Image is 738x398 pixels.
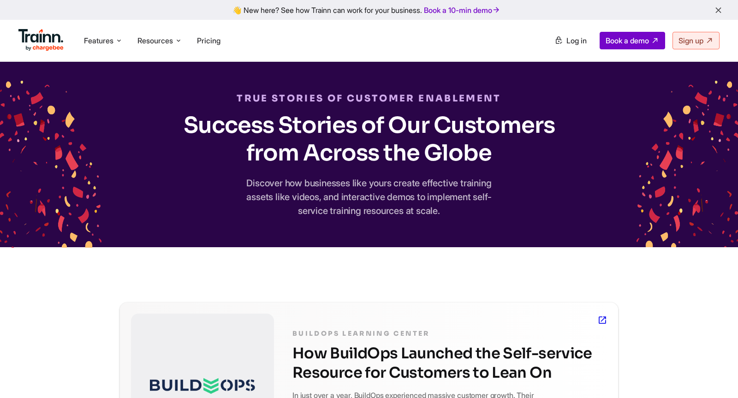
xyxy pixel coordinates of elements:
h2: How BuildOps Launched the Self-service Resource for Customers to Lean On [292,344,607,382]
a: Sign up [673,32,720,49]
a: Book a demo [600,32,665,49]
span: Sign up [678,36,703,45]
span: Log in [566,36,587,45]
a: Book a 10-min demo [422,4,502,17]
h6: buildops learning center [292,327,607,340]
p: Discover how businesses like yours create effective training assets like videos, and interactive ... [235,176,503,218]
img: customers-hero.1936c0b.webp [637,81,738,248]
div: 👋 New here? See how Trainn can work for your business. [6,6,732,14]
span: Book a demo [606,36,649,45]
a: Pricing [197,36,220,45]
img: build_ops-color-logo.7d15de9.svg [150,378,255,394]
a: Log in [549,32,592,49]
h1: Success Stories of Our Customers from Across the Globe [180,112,558,167]
span: Resources [137,36,173,46]
img: Trainn Logo [18,29,64,51]
span: Features [84,36,113,46]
